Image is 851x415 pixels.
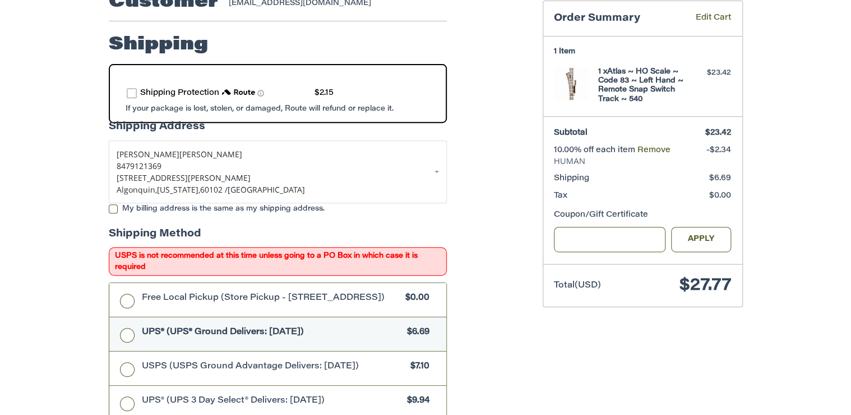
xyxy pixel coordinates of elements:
h4: 1 x Atlas ~ HO Scale ~ Code 83 ~ Left Hand ~ Remote Snap Switch Track ~ 540 [598,67,684,104]
span: Shipping Protection [140,89,219,97]
span: Subtotal [554,129,588,137]
div: $2.15 [314,88,334,99]
h3: Order Summary [554,12,679,25]
span: $27.77 [679,277,731,294]
button: Apply [671,227,732,252]
span: 8479121369 [117,161,161,171]
div: $23.42 [687,67,731,79]
span: $6.69 [402,326,430,339]
span: 60102 / [200,184,228,195]
legend: Shipping Method [109,227,201,248]
div: Coupon/Gift Certificate [554,209,731,221]
input: Gift Certificate or Coupon Code [554,227,665,252]
span: [STREET_ADDRESS][PERSON_NAME] [117,172,251,183]
span: Shipping [554,175,589,183]
h3: 1 Item [554,47,731,56]
span: Free Local Pickup (Store Pickup - [STREET_ADDRESS]) [142,292,400,305]
legend: Shipping Address [109,120,205,140]
span: UPS® (UPS® Ground Delivers: [DATE]) [142,326,402,339]
span: $0.00 [400,292,430,305]
span: [PERSON_NAME] [179,149,242,159]
span: If your package is lost, stolen, or damaged, Route will refund or replace it. [126,105,394,112]
span: $9.94 [402,395,430,408]
span: Algonquin, [117,184,157,195]
span: USPS (USPS Ground Advantage Delivers: [DATE]) [142,361,405,373]
span: Tax [554,192,567,200]
h2: Shipping [109,34,208,56]
span: Learn more [257,90,264,97]
a: Enter or select a different address [109,140,447,203]
span: [US_STATE], [157,184,200,195]
span: -$2.34 [706,147,731,154]
span: $6.69 [709,175,731,183]
span: $7.10 [405,361,430,373]
span: [GEOGRAPHIC_DATA] [228,184,305,195]
a: Remove [637,147,670,154]
label: My billing address is the same as my shipping address. [109,204,447,213]
span: 10.00% off each item [554,147,637,154]
a: Edit Cart [679,12,731,25]
span: $23.42 [705,129,731,137]
span: [PERSON_NAME] [117,149,179,159]
div: route shipping protection selector element [127,82,429,105]
span: HUMAN [554,157,731,168]
span: Total (USD) [554,281,601,290]
span: $0.00 [709,192,731,200]
span: USPS is not recommended at this time unless going to a PO Box in which case it is required [109,247,447,276]
span: UPS® (UPS 3 Day Select® Delivers: [DATE]) [142,395,402,408]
